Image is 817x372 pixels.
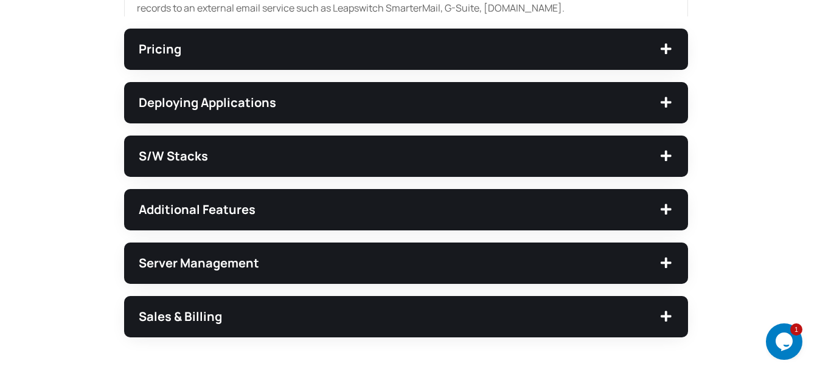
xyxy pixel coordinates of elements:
span: Server Management [139,257,659,269]
span: S/W Stacks [139,150,659,162]
span: Pricing [139,43,659,55]
span: Sales & Billing [139,311,659,323]
iframe: chat widget [766,323,805,360]
span: Deploying Applications [139,97,659,109]
span: Additional Features [139,204,659,216]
